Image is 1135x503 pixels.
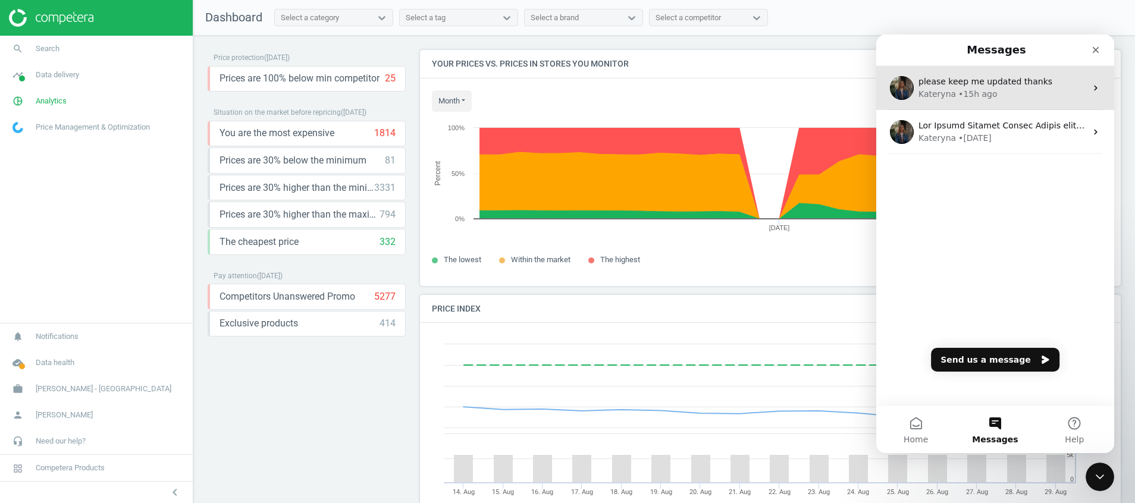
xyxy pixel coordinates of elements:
[406,12,446,23] div: Select a tag
[214,54,264,62] span: Price protection
[689,488,711,496] tspan: 20. Aug
[374,181,396,194] div: 3331
[36,410,93,420] span: [PERSON_NAME]
[220,127,334,140] span: You are the most expensive
[7,325,29,348] i: notifications
[374,290,396,303] div: 5277
[7,404,29,426] i: person
[656,12,721,23] div: Select a competitor
[420,295,1121,323] h4: Price Index
[220,290,355,303] span: Competitors Unanswered Promo
[7,64,29,86] i: timeline
[432,90,472,112] button: month
[769,224,790,231] tspan: [DATE]
[847,488,869,496] tspan: 24. Aug
[1045,488,1067,496] tspan: 29. Aug
[220,72,380,85] span: Prices are 100% below min competitor
[650,488,672,496] tspan: 19. Aug
[36,357,74,368] span: Data health
[264,54,290,62] span: ( [DATE] )
[220,181,374,194] span: Prices are 30% higher than the minimum
[36,463,105,473] span: Competera Products
[385,154,396,167] div: 81
[966,488,988,496] tspan: 27. Aug
[420,50,1121,78] h4: Your prices vs. prices in stores you monitor
[281,12,339,23] div: Select a category
[36,331,79,342] span: Notifications
[385,72,396,85] div: 25
[531,488,553,496] tspan: 16. Aug
[257,272,283,280] span: ( [DATE] )
[600,255,640,264] span: The highest
[160,485,190,500] button: chevron_left
[7,351,29,374] i: cloud_done
[374,127,396,140] div: 1814
[205,10,262,24] span: Dashboard
[7,90,29,112] i: pie_chart_outlined
[341,108,366,117] span: ( [DATE] )
[492,488,514,496] tspan: 15. Aug
[1067,451,1074,459] text: 5k
[220,208,380,221] span: Prices are 30% higher than the maximal
[36,383,171,394] span: [PERSON_NAME] - [GEOGRAPHIC_DATA]
[7,37,29,60] i: search
[887,488,909,496] tspan: 25. Aug
[511,255,570,264] span: Within the market
[434,161,442,186] tspan: Percent
[769,488,791,496] tspan: 22. Aug
[444,255,481,264] span: The lowest
[808,488,830,496] tspan: 23. Aug
[876,34,1114,453] iframe: Intercom live chat
[220,154,366,167] span: Prices are 30% below the minimum
[455,215,465,222] text: 0%
[1005,488,1027,496] tspan: 28. Aug
[220,317,298,330] span: Exclusive products
[380,317,396,330] div: 414
[36,70,79,80] span: Data delivery
[380,235,396,249] div: 332
[214,272,257,280] span: Pay attention
[1070,476,1074,483] text: 0
[571,488,593,496] tspan: 17. Aug
[448,124,465,131] text: 100%
[453,488,475,496] tspan: 14. Aug
[12,122,23,133] img: wGWNvw8QSZomAAAAABJRU5ErkJggg==
[9,9,93,27] img: ajHJNr6hYgQAAAAASUVORK5CYII=
[926,488,948,496] tspan: 26. Aug
[36,43,59,54] span: Search
[7,430,29,452] i: headset_mic
[610,488,632,496] tspan: 18. Aug
[36,436,86,447] span: Need our help?
[531,12,579,23] div: Select a brand
[7,378,29,400] i: work
[36,122,150,133] span: Price Management & Optimization
[36,96,67,106] span: Analytics
[214,108,341,117] span: Situation on the market before repricing
[380,208,396,221] div: 794
[729,488,751,496] tspan: 21. Aug
[168,485,182,499] i: chevron_left
[1086,463,1114,491] iframe: Intercom live chat
[452,170,465,177] text: 50%
[220,235,299,249] span: The cheapest price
